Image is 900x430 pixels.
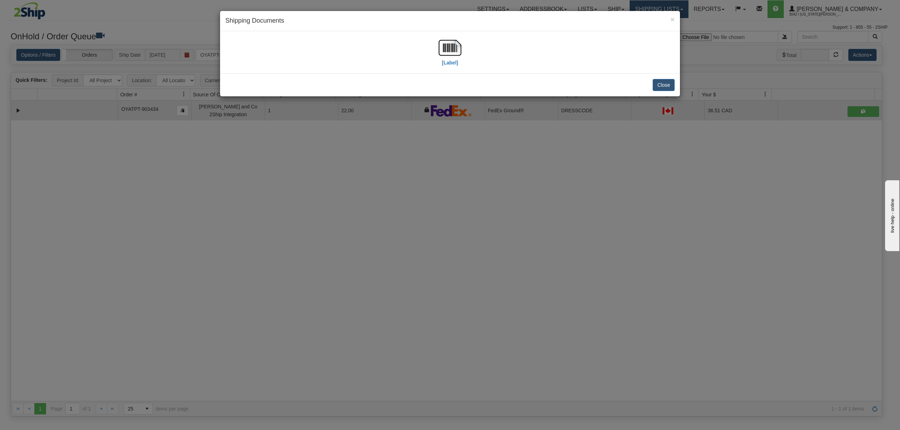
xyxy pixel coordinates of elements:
img: barcode.jpg [439,36,461,59]
iframe: chat widget [884,179,899,251]
h4: Shipping Documents [225,16,675,26]
label: [Label] [442,59,458,66]
span: × [670,15,675,23]
div: live help - online [5,6,66,11]
a: [Label] [439,44,461,65]
button: Close [670,16,675,23]
button: Close [653,79,675,91]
